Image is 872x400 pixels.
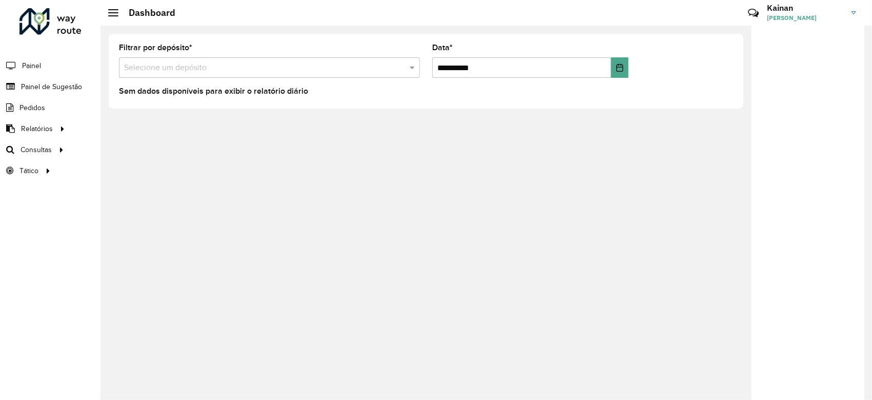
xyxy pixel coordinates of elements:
[432,41,453,54] label: Data
[21,123,53,134] span: Relatórios
[22,60,41,71] span: Painel
[21,81,82,92] span: Painel de Sugestão
[742,2,764,24] a: Contato Rápido
[611,57,628,78] button: Choose Date
[19,102,45,113] span: Pedidos
[767,3,844,13] h3: Kainan
[21,144,52,155] span: Consultas
[19,165,38,176] span: Tático
[118,7,175,18] h2: Dashboard
[119,85,308,97] label: Sem dados disponíveis para exibir o relatório diário
[119,41,192,54] label: Filtrar por depósito
[767,13,844,23] span: [PERSON_NAME]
